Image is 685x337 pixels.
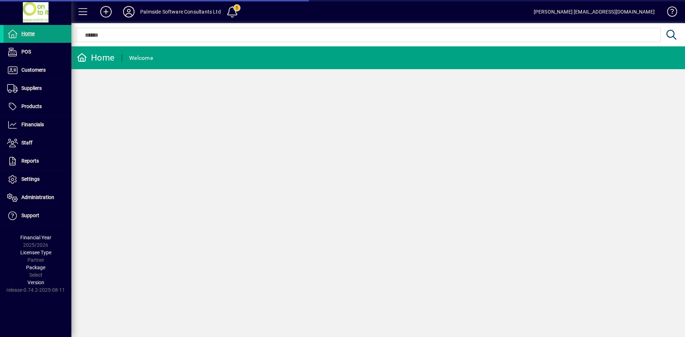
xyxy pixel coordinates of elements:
[140,6,221,17] div: Palmside Software Consultants Ltd
[4,152,71,170] a: Reports
[21,122,44,127] span: Financials
[26,265,45,270] span: Package
[21,103,42,109] span: Products
[4,189,71,206] a: Administration
[21,213,39,218] span: Support
[4,170,71,188] a: Settings
[117,5,140,18] button: Profile
[21,67,46,73] span: Customers
[4,207,71,225] a: Support
[4,116,71,134] a: Financials
[4,98,71,116] a: Products
[21,85,42,91] span: Suppliers
[21,158,39,164] span: Reports
[4,80,71,97] a: Suppliers
[4,61,71,79] a: Customers
[20,250,51,255] span: Licensee Type
[21,31,35,36] span: Home
[95,5,117,18] button: Add
[21,176,40,182] span: Settings
[21,49,31,55] span: POS
[27,280,44,285] span: Version
[20,235,51,240] span: Financial Year
[662,1,676,25] a: Knowledge Base
[21,194,54,200] span: Administration
[129,52,153,64] div: Welcome
[534,6,655,17] div: [PERSON_NAME] [EMAIL_ADDRESS][DOMAIN_NAME]
[4,134,71,152] a: Staff
[4,43,71,61] a: POS
[21,140,32,145] span: Staff
[77,52,115,63] div: Home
